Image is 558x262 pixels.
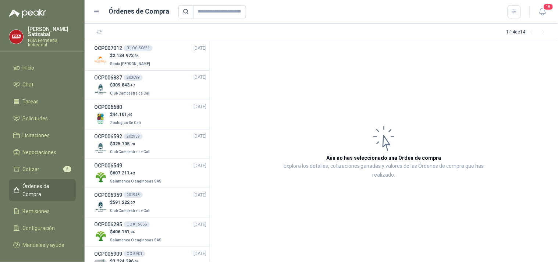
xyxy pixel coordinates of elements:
span: Cotizar [23,165,40,173]
div: 1 - 14 de 14 [507,26,549,38]
span: Órdenes de Compra [23,182,69,198]
span: ,84 [129,230,135,234]
span: 44.101 [113,112,132,117]
span: [DATE] [193,162,206,169]
a: OCP00701201-OC-50651[DATE] Company Logo$2.134.972,34Santa [PERSON_NAME] [94,44,206,67]
a: Solicitudes [9,111,76,125]
h3: OCP005909 [94,250,122,258]
p: $ [110,170,163,177]
a: Inicio [9,61,76,75]
span: Chat [23,81,34,89]
span: 2.134.972 [113,53,139,58]
p: $ [110,111,142,118]
span: Licitaciones [23,131,50,139]
a: OCP006359201943[DATE] Company Logo$591.222,07Club Campestre de Cali [94,191,206,214]
a: OCP006837203699[DATE] Company Logo$309.843,47Club Campestre de Cali [94,74,206,97]
span: [DATE] [193,221,206,228]
button: 18 [536,5,549,18]
p: [PERSON_NAME] Satizabal [28,26,76,37]
div: 01-OC-50651 [124,45,153,51]
h1: Órdenes de Compra [109,6,170,17]
h3: OCP006359 [94,191,122,199]
span: [DATE] [193,103,206,110]
h3: OCP007012 [94,44,122,52]
h3: OCP006549 [94,162,122,170]
span: 325.705 [113,141,135,146]
img: Logo peakr [9,9,46,18]
span: Zoologico De Cali [110,121,141,125]
span: [DATE] [193,45,206,52]
span: [DATE] [193,74,206,81]
a: Tareas [9,95,76,109]
span: Salamanca Oleaginosas SAS [110,238,161,242]
span: Club Campestre de Cali [110,209,150,213]
span: 607.211 [113,170,135,176]
a: Licitaciones [9,128,76,142]
img: Company Logo [94,83,107,96]
img: Company Logo [94,53,107,66]
span: [DATE] [193,133,206,140]
span: ,07 [129,201,135,205]
span: Inicio [23,64,35,72]
p: $ [110,82,152,89]
h3: OCP006592 [94,132,122,141]
span: 18 [543,3,554,10]
a: Cotizar8 [9,162,76,176]
a: Chat [9,78,76,92]
a: Manuales y ayuda [9,238,76,252]
span: Configuración [23,224,55,232]
img: Company Logo [94,112,107,125]
img: Company Logo [9,30,23,44]
span: Salamanca Oleaginosas SAS [110,179,161,183]
div: 201943 [124,192,143,198]
span: Negociaciones [23,148,57,156]
h3: OCP006680 [94,103,122,111]
div: OC # 901 [124,251,145,257]
h3: OCP006285 [94,220,122,229]
p: $ [110,229,163,236]
div: OC # 15666 [124,222,150,227]
h3: OCP006837 [94,74,122,82]
p: $ [110,141,152,148]
p: FISA Ferreteria Industrial [28,38,76,47]
a: OCP006680[DATE] Company Logo$44.101,40Zoologico De Cali [94,103,206,126]
a: OCP006592202959[DATE] Company Logo$325.705,70Club Campestre de Cali [94,132,206,156]
span: Solicitudes [23,114,48,123]
img: Company Logo [94,171,107,184]
p: Explora los detalles, cotizaciones ganadas y valores de las Órdenes de compra que has realizado. [283,162,484,180]
a: OCP006549[DATE] Company Logo$607.211,42Salamanca Oleaginosas SAS [94,162,206,185]
span: Tareas [23,98,39,106]
span: [DATE] [193,192,206,199]
span: 591.222 [113,200,135,205]
span: ,34 [134,54,139,58]
span: Club Campestre de Cali [110,150,150,154]
img: Company Logo [94,200,107,213]
div: 203699 [124,75,143,81]
span: ,42 [129,171,135,175]
span: ,40 [127,113,132,117]
a: Configuración [9,221,76,235]
a: Remisiones [9,204,76,218]
span: 8 [63,166,71,172]
span: Manuales y ayuda [23,241,65,249]
span: ,70 [129,142,135,146]
span: ,47 [129,83,135,87]
a: OCP006285OC # 15666[DATE] Company Logo$406.151,84Salamanca Oleaginosas SAS [94,220,206,244]
p: $ [110,52,152,59]
a: Negociaciones [9,145,76,159]
a: Órdenes de Compra [9,179,76,201]
h3: Aún no has seleccionado una Orden de compra [327,154,441,162]
span: Remisiones [23,207,50,215]
p: $ [110,199,152,206]
span: Santa [PERSON_NAME] [110,62,150,66]
span: Club Campestre de Cali [110,91,150,95]
span: 406.151 [113,229,135,234]
span: 309.843 [113,82,135,88]
div: 202959 [124,134,143,139]
span: [DATE] [193,250,206,257]
img: Company Logo [94,230,107,242]
img: Company Logo [94,141,107,154]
